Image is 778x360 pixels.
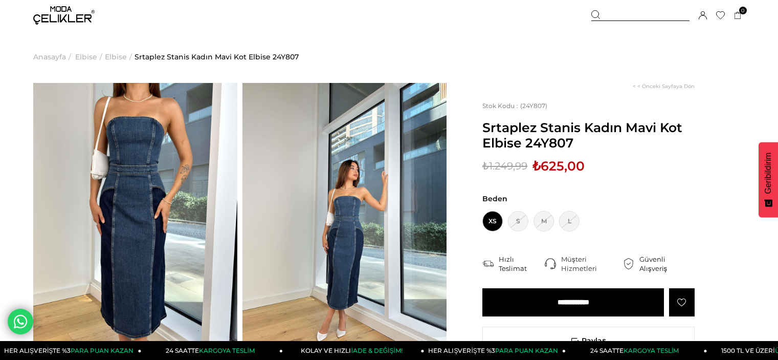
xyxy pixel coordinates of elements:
[561,255,623,273] div: Müşteri Hizmetleri
[639,255,695,273] div: Güvenli Alışveriş
[71,347,134,354] span: PARA PUAN KAZAN
[499,255,545,273] div: Hızlı Teslimat
[33,31,74,83] li: >
[482,194,695,203] span: Beden
[105,31,135,83] li: >
[545,258,556,269] img: call-center.png
[482,258,494,269] img: shipping.png
[351,347,402,354] span: İADE & DEĞİŞİM!
[242,83,447,355] img: Stanis Elbise 24Y807
[482,102,547,110] span: (24Y807)
[482,102,520,110] span: Stok Kodu
[482,211,503,231] span: XS
[669,288,695,316] a: Favorilere Ekle
[534,211,554,231] span: M
[483,327,694,354] span: Paylaş
[283,341,425,360] a: KOLAY VE HIZLIİADE & DEĞİŞİM!
[764,153,773,194] span: Geribildirim
[105,31,127,83] a: Elbise
[508,211,528,231] span: S
[142,341,283,360] a: 24 SAATTEKARGOYA TESLİM
[33,6,95,25] img: logo
[495,347,558,354] span: PARA PUAN KAZAN
[759,142,778,218] button: Geribildirim - Show survey
[75,31,105,83] li: >
[33,83,237,355] img: Stanis Elbise 24Y807
[559,211,580,231] span: L
[734,12,742,19] a: 0
[425,341,566,360] a: HER ALIŞVERİŞTE %3PARA PUAN KAZAN
[624,347,679,354] span: KARGOYA TESLİM
[739,7,747,14] span: 0
[75,31,97,83] a: Elbise
[482,158,527,174] span: ₺1.249,99
[199,347,254,354] span: KARGOYA TESLİM
[623,258,634,269] img: security.png
[135,31,299,83] a: Srtaplez Stanis Kadın Mavi Kot Elbise 24Y807
[633,83,695,90] a: < < Önceki Sayfaya Dön
[566,341,707,360] a: 24 SAATTEKARGOYA TESLİM
[482,120,695,151] span: Srtaplez Stanis Kadın Mavi Kot Elbise 24Y807
[33,31,66,83] a: Anasayfa
[532,158,585,174] span: ₺625,00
